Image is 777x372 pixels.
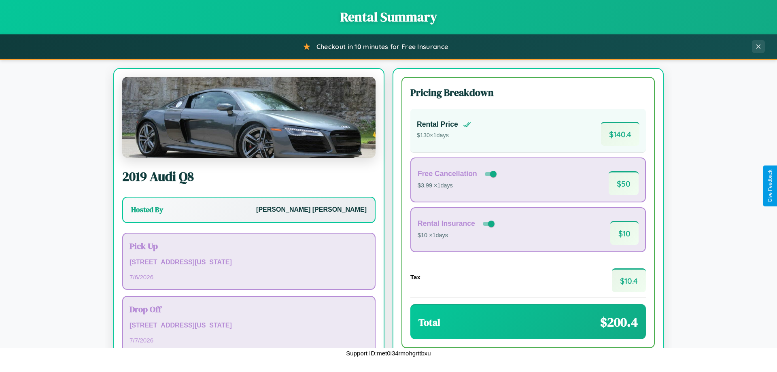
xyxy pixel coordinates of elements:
div: Give Feedback [767,170,773,202]
h1: Rental Summary [8,8,769,26]
p: $ 130 × 1 days [417,130,471,141]
span: $ 200.4 [600,313,638,331]
h2: 2019 Audi Q8 [122,168,376,185]
span: Checkout in 10 minutes for Free Insurance [316,43,448,51]
span: $ 140.4 [601,122,639,146]
p: Support ID: met0i34rmohgrttbxu [346,348,431,359]
p: $3.99 × 1 days [418,181,498,191]
p: [STREET_ADDRESS][US_STATE] [129,320,368,332]
p: $10 × 1 days [418,230,496,241]
img: Audi Q8 [122,77,376,158]
h3: Total [418,316,440,329]
h4: Free Cancellation [418,170,477,178]
span: $ 10 [610,221,639,245]
h3: Pricing Breakdown [410,86,646,99]
h3: Hosted By [131,205,163,215]
p: 7 / 6 / 2026 [129,272,368,283]
p: [PERSON_NAME] [PERSON_NAME] [256,204,367,216]
h4: Rental Insurance [418,219,475,228]
h4: Tax [410,274,420,281]
p: [STREET_ADDRESS][US_STATE] [129,257,368,268]
span: $ 10.4 [612,268,646,292]
span: $ 50 [609,171,639,195]
p: 7 / 7 / 2026 [129,335,368,346]
h3: Drop Off [129,303,368,315]
h4: Rental Price [417,120,458,129]
h3: Pick Up [129,240,368,252]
